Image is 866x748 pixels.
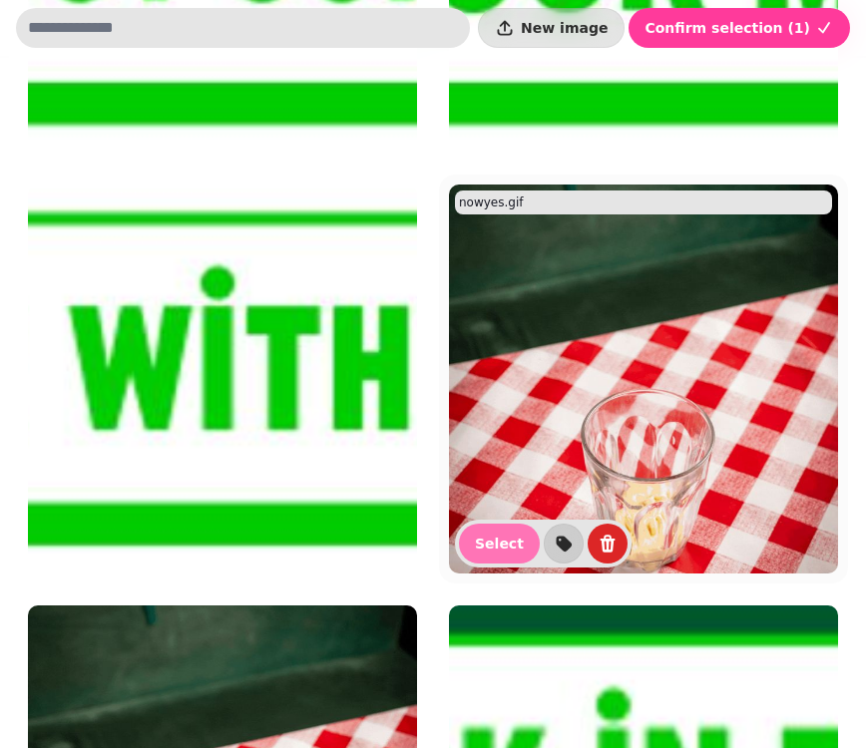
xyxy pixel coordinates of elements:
span: Confirm selection ( 1 ) [645,21,810,35]
button: delete [588,524,628,563]
img: esta tambien.png [28,185,417,573]
span: Select [475,537,524,551]
button: New image [478,8,625,48]
button: Confirm selection (1) [629,8,850,48]
span: New image [521,21,608,35]
img: nowyes.gif [449,185,838,573]
button: Select [459,524,540,563]
p: nowyes.gif [459,194,524,210]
